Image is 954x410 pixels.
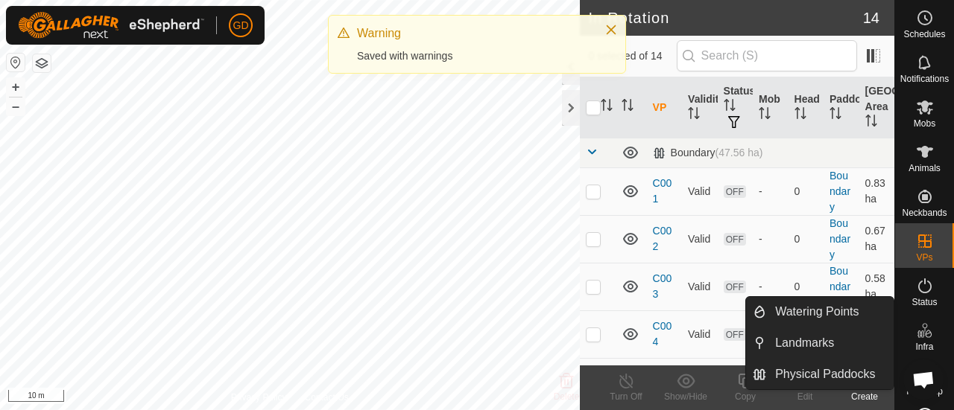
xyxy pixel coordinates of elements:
p-sorticon: Activate to sort [622,101,634,113]
a: C003 [653,272,672,300]
td: 0 [789,215,824,263]
span: VPs [916,253,932,262]
th: [GEOGRAPHIC_DATA] Area [859,77,894,138]
span: Animals [909,164,941,173]
span: Schedules [903,30,945,39]
div: Warning [357,25,590,42]
div: Edit [775,390,835,403]
td: 0.58 ha [859,263,894,310]
button: Map Layers [33,54,51,72]
img: Gallagher Logo [18,12,204,39]
li: Watering Points [746,297,894,327]
th: Mob [753,77,788,138]
a: C001 [653,177,672,205]
span: Mobs [914,119,935,128]
span: Notifications [900,74,949,83]
td: 0.83 ha [859,167,894,215]
td: 0.67 ha [859,215,894,263]
div: Create [835,390,894,403]
span: OFF [724,328,746,341]
a: C004 [653,320,672,347]
a: Landmarks [766,328,894,358]
p-sorticon: Activate to sort [795,109,806,121]
span: Watering Points [775,303,859,321]
div: Boundary [653,147,763,159]
span: Infra [915,342,933,351]
button: + [7,78,25,96]
td: Valid [682,358,717,406]
span: Status [912,298,937,307]
td: Valid [682,167,717,215]
th: Head [789,77,824,138]
li: Landmarks [746,328,894,358]
span: 14 [863,7,879,29]
td: Valid [682,310,717,358]
th: Status [718,77,753,138]
td: 0 [789,263,824,310]
p-sorticon: Activate to sort [865,117,877,129]
p-sorticon: Activate to sort [830,109,841,121]
li: Physical Paddocks [746,359,894,389]
td: 0 [789,167,824,215]
h2: In Rotation [589,9,863,27]
span: Heatmap [906,387,943,396]
div: - [759,184,782,199]
a: C002 [653,225,672,252]
span: (47.56 ha) [715,147,763,158]
div: - [759,279,782,295]
p-sorticon: Activate to sort [724,101,736,113]
td: Valid [682,215,717,263]
td: Valid [682,263,717,310]
span: Physical Paddocks [775,365,875,383]
a: Boundary [830,170,850,213]
p-sorticon: Activate to sort [688,109,700,121]
div: Turn Off [596,390,656,403]
th: Validity [682,77,717,138]
input: Search (S) [677,40,857,71]
button: Reset Map [7,54,25,71]
a: Privacy Policy [231,391,287,404]
button: Close [601,19,622,40]
div: Show/Hide [656,390,715,403]
p-sorticon: Activate to sort [601,101,613,113]
span: Landmarks [775,334,834,352]
span: GD [233,18,249,33]
th: VP [647,77,682,138]
span: Neckbands [902,208,947,217]
span: OFF [724,185,746,198]
div: - [759,231,782,247]
a: Contact Us [304,391,348,404]
span: OFF [724,281,746,293]
span: OFF [724,233,746,246]
div: Open chat [903,359,944,400]
a: Watering Points [766,297,894,327]
a: Boundary [830,265,850,308]
a: Physical Paddocks [766,359,894,389]
th: Paddock [824,77,859,138]
a: Boundary [830,217,850,260]
button: – [7,97,25,115]
div: Copy [715,390,775,403]
span: 0 selected of 14 [589,48,677,64]
p-sorticon: Activate to sort [759,109,771,121]
div: Saved with warnings [357,48,590,64]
